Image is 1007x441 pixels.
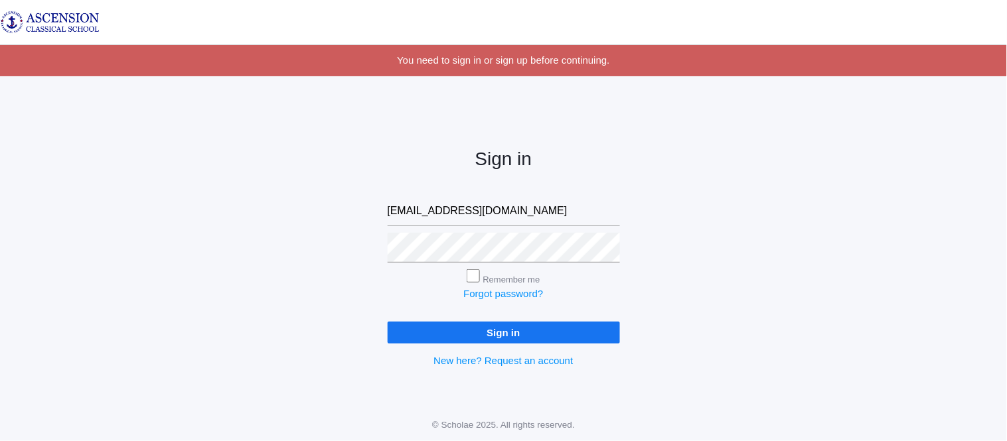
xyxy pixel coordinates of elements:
a: New here? Request an account [433,355,573,366]
label: Remember me [483,275,540,284]
h2: Sign in [388,149,620,170]
input: Email address [388,196,620,226]
a: Forgot password? [463,288,543,299]
input: Sign in [388,322,620,344]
